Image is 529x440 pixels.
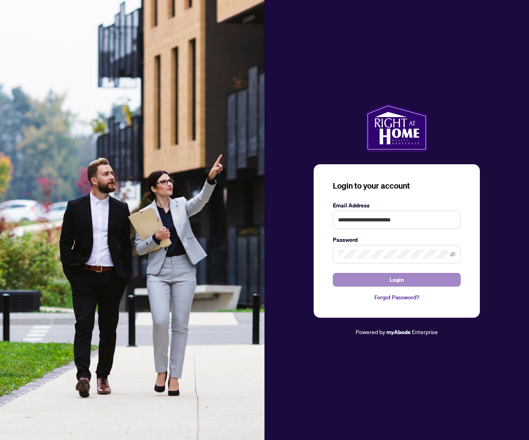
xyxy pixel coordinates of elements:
[333,293,461,302] a: Forgot Password?
[333,201,461,210] label: Email Address
[356,328,385,335] span: Powered by
[390,273,404,286] span: Login
[333,273,461,287] button: Login
[333,235,461,244] label: Password
[333,180,461,191] h3: Login to your account
[412,328,438,335] span: Enterprise
[366,104,428,151] img: ma-logo
[450,251,455,257] span: eye-invisible
[386,328,411,336] a: myAbode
